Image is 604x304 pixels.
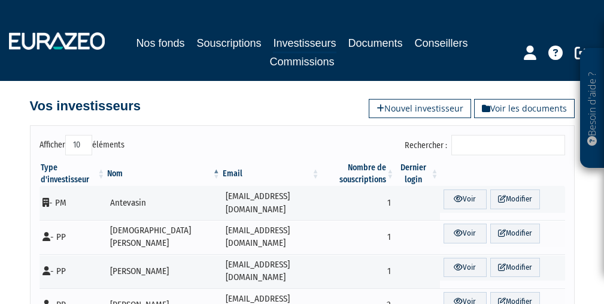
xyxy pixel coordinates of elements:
th: Nom : activer pour trier la colonne par ordre d&eacute;croissant [106,162,221,186]
th: &nbsp; [440,162,565,186]
a: Modifier [490,258,540,278]
img: 1732889491-logotype_eurazeo_blanc_rvb.png [9,32,105,49]
th: Email : activer pour trier la colonne par ordre croissant [221,162,321,186]
td: [EMAIL_ADDRESS][DOMAIN_NAME] [221,186,321,220]
a: Commissions [269,53,334,70]
a: Souscriptions [196,35,261,52]
td: 1 [320,254,395,288]
td: Antevasin [106,186,221,220]
td: - PP [40,220,107,254]
label: Afficher éléments [40,135,125,155]
a: Investisseurs [273,35,336,53]
a: Nos fonds [136,35,184,52]
td: 1 [320,186,395,220]
a: Nouvel investisseur [369,99,471,118]
a: Voir [444,189,487,209]
th: Type d'investisseur : activer pour trier la colonne par ordre croissant [40,162,107,186]
td: [DEMOGRAPHIC_DATA][PERSON_NAME] [106,220,221,254]
th: Nombre de souscriptions : activer pour trier la colonne par ordre croissant [320,162,395,186]
a: Modifier [490,189,540,209]
td: [PERSON_NAME] [106,254,221,288]
td: [EMAIL_ADDRESS][DOMAIN_NAME] [221,220,321,254]
a: Conseillers [415,35,468,52]
select: Afficheréléments [65,135,92,155]
td: - PM [40,186,107,220]
td: - PP [40,254,107,288]
p: Besoin d'aide ? [585,55,599,162]
a: Voir [444,224,487,243]
td: [EMAIL_ADDRESS][DOMAIN_NAME] [221,254,321,288]
a: Modifier [490,224,540,243]
a: Voir les documents [474,99,575,118]
th: Dernier login : activer pour trier la colonne par ordre croissant [395,162,439,186]
label: Rechercher : [405,135,565,155]
a: Voir [444,258,487,278]
input: Rechercher : [451,135,565,155]
td: 1 [320,220,395,254]
h4: Vos investisseurs [30,99,141,113]
a: Documents [348,35,403,52]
